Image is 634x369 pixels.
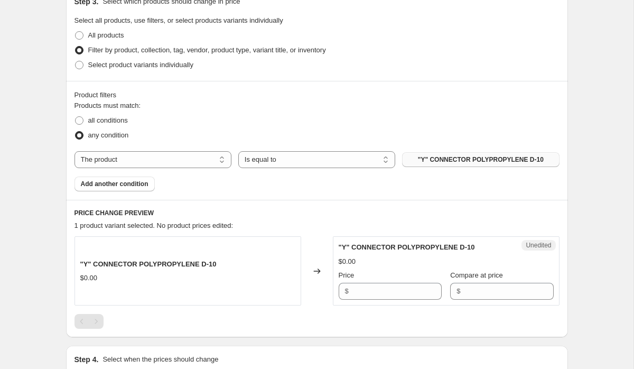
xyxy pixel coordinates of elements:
[74,16,283,24] span: Select all products, use filters, or select products variants individually
[88,31,124,39] span: All products
[339,243,475,251] span: "Y" CONNECTOR POLYPROPYLENE D-10
[81,180,148,188] span: Add another condition
[74,209,560,217] h6: PRICE CHANGE PREVIEW
[418,155,544,164] span: "Y" CONNECTOR POLYPROPYLENE D-10
[74,177,155,191] button: Add another condition
[74,102,141,109] span: Products must match:
[88,61,193,69] span: Select product variants individually
[80,260,217,268] span: "Y" CONNECTOR POLYPROPYLENE D-10
[74,354,99,365] h2: Step 4.
[456,287,460,295] span: $
[74,314,104,329] nav: Pagination
[102,354,218,365] p: Select when the prices should change
[74,90,560,100] div: Product filters
[402,152,559,167] button: "Y" CONNECTOR POLYPROPYLENE D-10
[450,271,503,279] span: Compare at price
[88,46,326,54] span: Filter by product, collection, tag, vendor, product type, variant title, or inventory
[345,287,349,295] span: $
[88,116,128,124] span: all conditions
[88,131,129,139] span: any condition
[74,222,234,229] span: 1 product variant selected. No product prices edited:
[526,241,551,250] span: Unedited
[339,271,355,279] span: Price
[339,256,356,267] div: $0.00
[80,273,98,283] div: $0.00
